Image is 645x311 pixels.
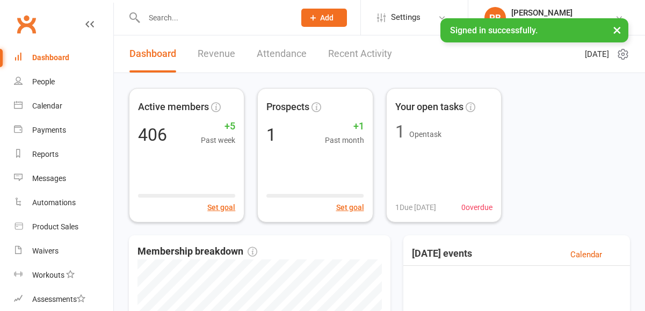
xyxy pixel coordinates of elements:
[461,201,492,213] span: 0 overdue
[201,134,235,146] span: Past week
[14,46,113,70] a: Dashboard
[14,94,113,118] a: Calendar
[484,7,506,28] div: PB
[266,99,309,115] span: Prospects
[32,295,85,303] div: Assessments
[207,201,235,213] button: Set goal
[32,150,59,158] div: Reports
[32,77,55,86] div: People
[450,25,538,35] span: Signed in successfully.
[14,215,113,239] a: Product Sales
[328,35,392,73] a: Recent Activity
[257,35,307,73] a: Attendance
[14,118,113,142] a: Payments
[395,201,436,213] span: 1 Due [DATE]
[336,201,364,213] button: Set goal
[138,99,209,115] span: Active members
[14,239,113,263] a: Waivers
[201,119,235,134] span: +5
[607,18,627,41] button: ×
[409,130,441,139] span: Open task
[14,167,113,191] a: Messages
[198,35,235,73] a: Revenue
[32,198,76,207] div: Automations
[141,10,287,25] input: Search...
[391,5,421,30] span: Settings
[412,248,472,261] h3: [DATE] events
[14,142,113,167] a: Reports
[325,119,364,134] span: +1
[395,99,463,115] span: Your open tasks
[14,191,113,215] a: Automations
[32,126,66,134] div: Payments
[301,9,347,27] button: Add
[14,70,113,94] a: People
[32,247,59,255] div: Waivers
[325,134,364,146] span: Past month
[138,126,167,143] div: 406
[13,11,40,38] a: Clubworx
[511,8,615,18] div: [PERSON_NAME]
[32,102,62,110] div: Calendar
[32,222,78,231] div: Product Sales
[585,48,609,61] span: [DATE]
[32,174,66,183] div: Messages
[14,263,113,287] a: Workouts
[320,13,334,22] span: Add
[129,35,176,73] a: Dashboard
[511,18,615,27] div: LYF 24/7 [GEOGRAPHIC_DATA]
[137,244,257,259] span: Membership breakdown
[266,126,276,143] div: 1
[32,271,64,279] div: Workouts
[32,53,69,62] div: Dashboard
[570,248,602,261] a: Calendar
[395,123,405,140] div: 1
